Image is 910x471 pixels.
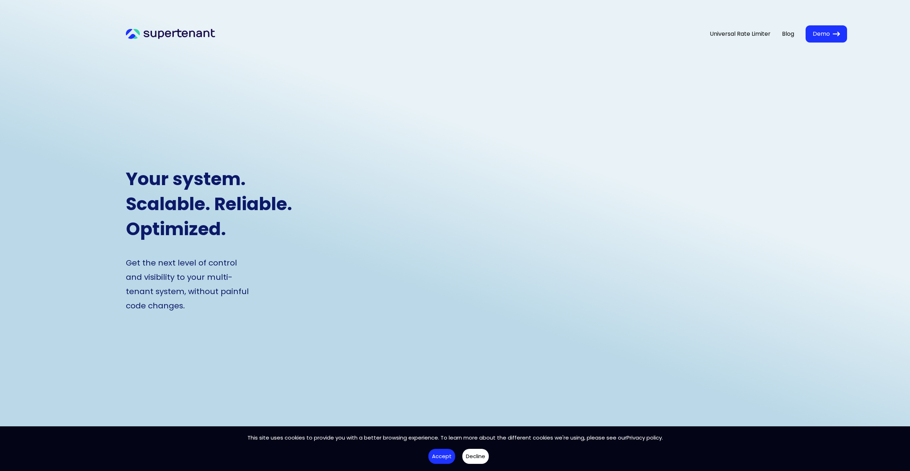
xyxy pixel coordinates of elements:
a: Privacy policy [626,434,662,441]
button: Demo [806,25,847,43]
span: This site uses cookies to provide you with a better browsing experience. To learn more about the ... [240,426,670,449]
h2: Your system. Scalable. Reliable. Optimized. [126,167,308,242]
span: Demo [813,30,830,38]
a: Blog [782,30,794,38]
p: Get the next level of control and visibility to your multi-tenant system, without painful code ch... [126,256,251,313]
button: Decline [462,449,489,464]
button: Accept [428,449,455,464]
a: Universal Rate Limiter [710,30,771,38]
